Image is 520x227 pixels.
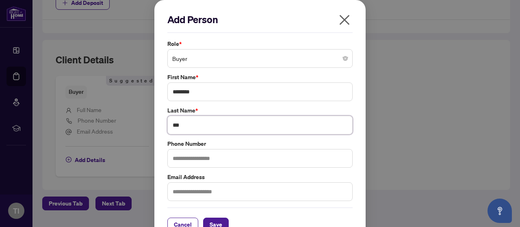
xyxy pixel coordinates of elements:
label: First Name [167,73,353,82]
button: Open asap [487,199,512,223]
span: close-circle [343,56,348,61]
h2: Add Person [167,13,353,26]
label: Phone Number [167,139,353,148]
span: close [338,13,351,26]
label: Email Address [167,173,353,182]
label: Role [167,39,353,48]
span: Buyer [172,51,348,66]
label: Last Name [167,106,353,115]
